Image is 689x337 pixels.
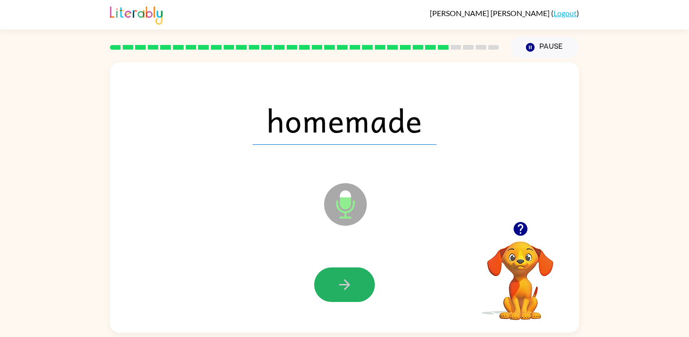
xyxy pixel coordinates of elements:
[110,4,163,25] img: Literably
[253,96,436,145] span: homemade
[553,9,577,18] a: Logout
[430,9,579,18] div: ( )
[430,9,551,18] span: [PERSON_NAME] [PERSON_NAME]
[473,227,568,321] video: Your browser must support playing .mp4 files to use Literably. Please try using another browser.
[510,36,579,58] button: Pause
